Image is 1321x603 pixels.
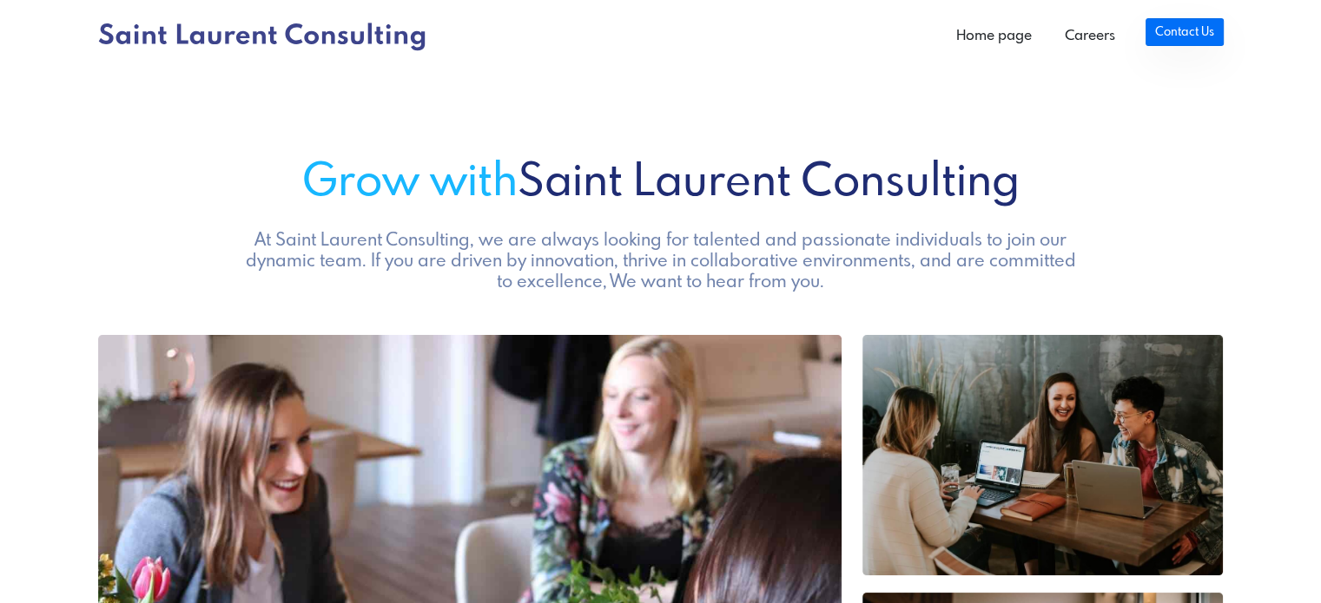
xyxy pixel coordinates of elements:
span: Grow with [302,161,518,206]
h1: Saint Laurent Consulting [98,157,1224,210]
a: Home page [940,19,1048,54]
a: Contact Us [1146,18,1223,46]
h5: At Saint Laurent Consulting, we are always looking for talented and passionate individuals to joi... [239,231,1083,293]
a: Careers [1048,19,1132,54]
